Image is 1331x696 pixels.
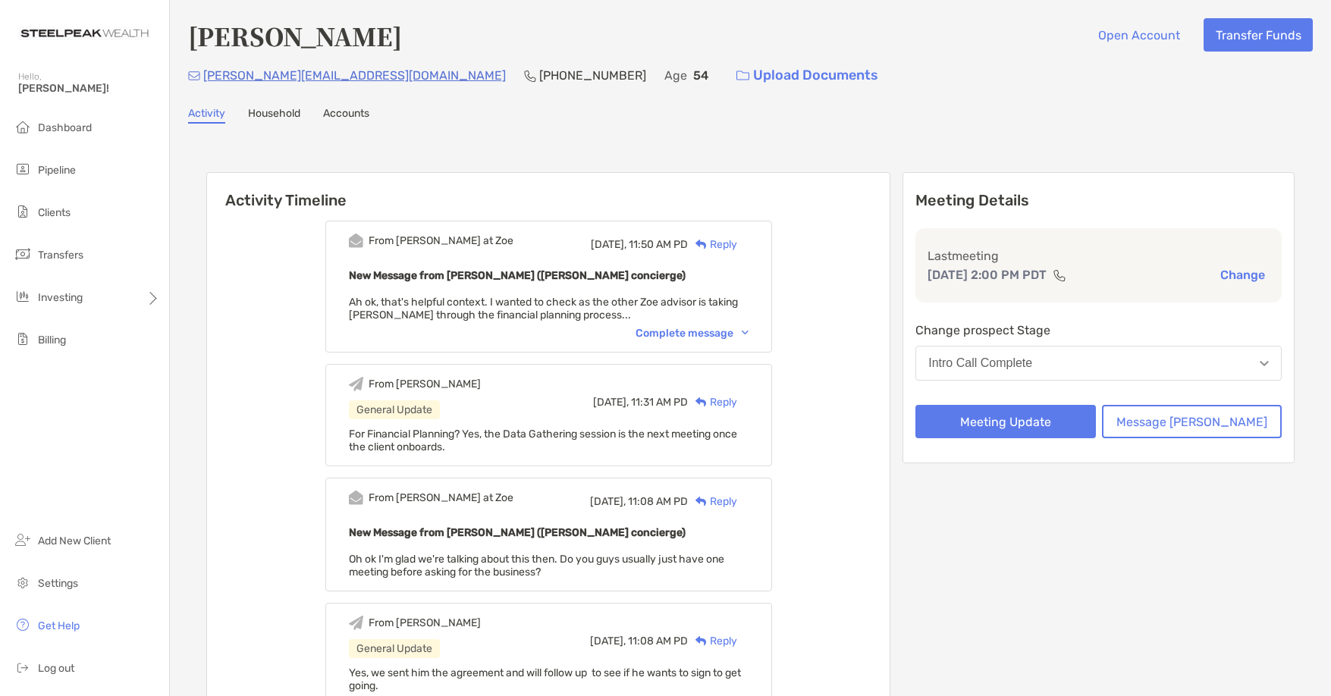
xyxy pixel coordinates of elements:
span: 11:08 AM PD [628,635,688,647]
img: Event icon [349,491,363,505]
span: Oh ok I'm glad we're talking about this then. Do you guys usually just have one meeting before as... [349,553,724,578]
img: transfers icon [14,245,32,263]
p: Age [664,66,687,85]
span: Transfers [38,249,83,262]
div: Reply [688,394,737,410]
img: button icon [736,71,749,81]
span: [DATE], [593,396,629,409]
p: 54 [693,66,708,85]
img: communication type [1053,269,1066,281]
img: Event icon [349,234,363,248]
a: Household [248,107,300,124]
img: Event icon [349,377,363,391]
p: Change prospect Stage [915,321,1282,340]
img: Reply icon [695,497,707,506]
a: Activity [188,107,225,124]
div: From [PERSON_NAME] [369,378,481,390]
span: 11:50 AM PD [629,238,688,251]
img: Reply icon [695,397,707,407]
img: add_new_client icon [14,531,32,549]
p: Last meeting [928,246,1270,265]
img: get-help icon [14,616,32,634]
span: [PERSON_NAME]! [18,82,160,95]
h6: Activity Timeline [207,173,890,209]
div: Complete message [636,327,749,340]
span: 11:31 AM PD [631,396,688,409]
img: Email Icon [188,71,200,80]
div: Reply [688,237,737,252]
span: 11:08 AM PD [628,495,688,508]
span: [DATE], [591,238,626,251]
span: Investing [38,291,83,304]
img: pipeline icon [14,160,32,178]
img: clients icon [14,202,32,221]
span: Settings [38,577,78,590]
button: Message [PERSON_NAME] [1102,405,1282,438]
button: Open Account [1086,18,1191,52]
div: From [PERSON_NAME] at Zoe [369,234,513,247]
img: dashboard icon [14,118,32,136]
button: Transfer Funds [1204,18,1313,52]
span: Pipeline [38,164,76,177]
p: [PHONE_NUMBER] [539,66,646,85]
img: Phone Icon [524,70,536,82]
span: Dashboard [38,121,92,134]
div: From [PERSON_NAME] [369,616,481,629]
span: [DATE], [590,495,626,508]
img: investing icon [14,287,32,306]
button: Intro Call Complete [915,346,1282,381]
div: General Update [349,639,440,658]
button: Change [1216,267,1270,283]
span: Billing [38,334,66,346]
button: Meeting Update [915,405,1095,438]
img: settings icon [14,573,32,591]
img: Chevron icon [742,331,749,335]
img: Event icon [349,616,363,630]
span: Add New Client [38,535,111,547]
p: [PERSON_NAME][EMAIL_ADDRESS][DOMAIN_NAME] [203,66,506,85]
b: New Message from [PERSON_NAME] ([PERSON_NAME] concierge) [349,526,686,539]
div: Reply [688,494,737,509]
img: Reply icon [695,636,707,646]
div: Intro Call Complete [928,356,1032,370]
img: Open dropdown arrow [1260,361,1269,366]
b: New Message from [PERSON_NAME] ([PERSON_NAME] concierge) [349,269,686,282]
img: logout icon [14,658,32,676]
a: Accounts [323,107,369,124]
div: General Update [349,400,440,419]
img: Zoe Logo [18,6,151,61]
span: Log out [38,662,74,675]
span: Ah ok, that's helpful context. I wanted to check as the other Zoe advisor is taking [PERSON_NAME]... [349,296,738,321]
img: billing icon [14,330,32,348]
img: Reply icon [695,240,707,249]
p: Meeting Details [915,191,1282,210]
span: [DATE], [590,635,626,647]
span: Get Help [38,619,80,632]
p: [DATE] 2:00 PM PDT [928,265,1047,284]
a: Upload Documents [727,59,888,92]
span: Yes, we sent him the agreement and will follow up to see if he wants to sign to get going. [349,666,741,692]
span: Clients [38,206,71,219]
div: Reply [688,633,737,649]
span: For Financial Planning? Yes, the Data Gathering session is the next meeting once the client onboa... [349,428,737,453]
div: From [PERSON_NAME] at Zoe [369,491,513,504]
h4: [PERSON_NAME] [188,18,402,53]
